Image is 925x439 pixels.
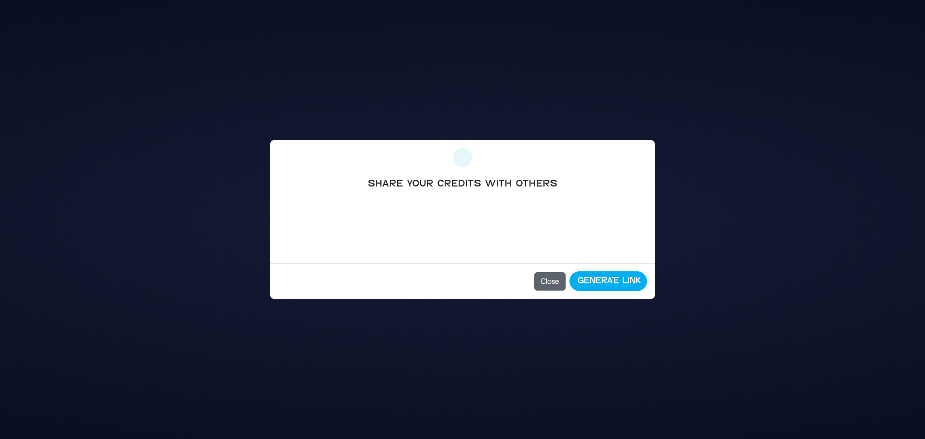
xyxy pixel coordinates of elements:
div: 6 credits [278,232,647,244]
button: Close [534,272,566,291]
p: Generate unique links to share your credits with friends or family. When they play using your sha... [278,198,647,221]
h6: Share Your Credits with Others [278,178,647,190]
button: Generate Link [569,271,647,291]
strong: Available Credits: [417,233,480,243]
